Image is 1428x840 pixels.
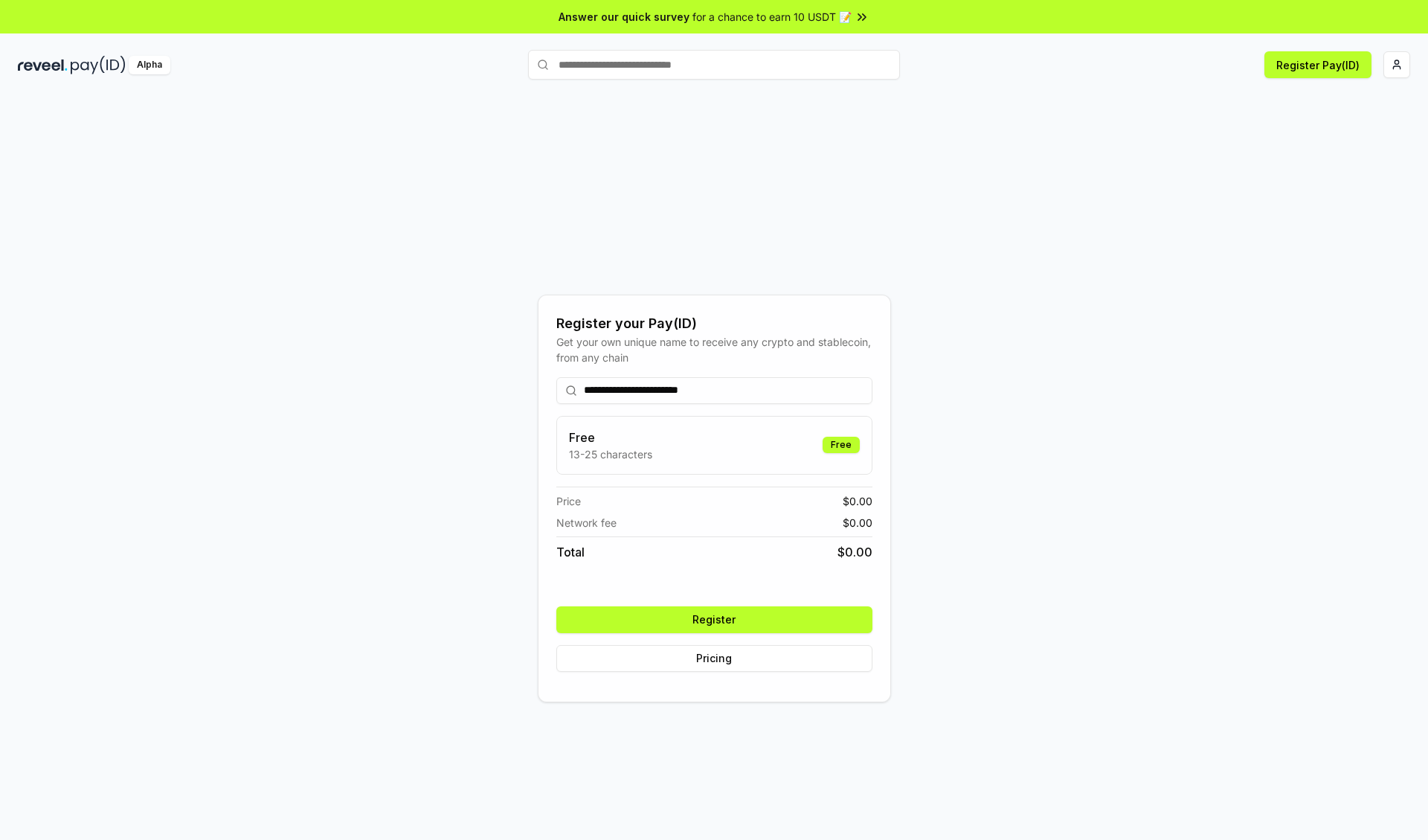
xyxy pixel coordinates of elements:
[569,429,652,446] h3: Free
[556,334,872,365] div: Get your own unique name to receive any crypto and stablecoin, from any chain
[556,645,872,672] button: Pricing
[556,313,872,334] div: Register your Pay(ID)
[556,515,617,530] span: Network fee
[129,56,170,74] div: Alpha
[843,515,872,530] span: $ 0.00
[559,9,689,25] span: Answer our quick survey
[18,56,68,74] img: reveel_dark
[556,493,581,509] span: Price
[569,446,652,462] p: 13-25 characters
[837,543,872,561] span: $ 0.00
[556,606,872,633] button: Register
[823,437,860,453] div: Free
[843,493,872,509] span: $ 0.00
[692,9,852,25] span: for a chance to earn 10 USDT 📝
[1264,51,1371,78] button: Register Pay(ID)
[556,543,585,561] span: Total
[71,56,126,74] img: pay_id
